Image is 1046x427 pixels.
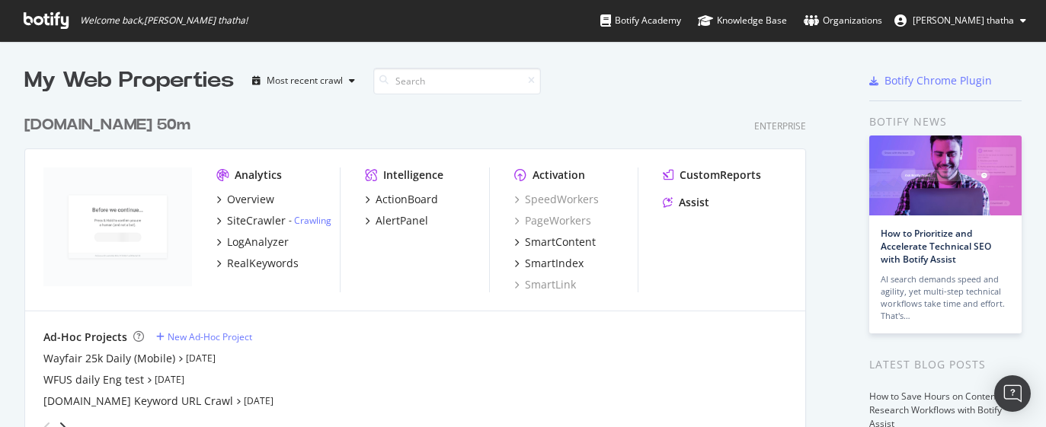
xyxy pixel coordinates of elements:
div: Analytics [235,167,282,183]
div: LogAnalyzer [227,234,289,250]
a: RealKeywords [216,256,299,271]
a: Botify Chrome Plugin [869,73,992,88]
a: How to Prioritize and Accelerate Technical SEO with Botify Assist [881,227,991,266]
span: Welcome back, [PERSON_NAME] thatha ! [80,14,248,27]
a: [DATE] [244,394,273,407]
div: Intelligence [383,167,443,183]
div: ActionBoard [376,192,438,207]
div: Ad-Hoc Projects [43,330,127,345]
img: www.wayfair.com [43,167,192,286]
a: SiteCrawler- Crawling [216,213,331,228]
div: New Ad-Hoc Project [168,330,252,343]
a: Wayfair 25k Daily (Mobile) [43,351,175,366]
div: Organizations [804,13,882,28]
div: CustomReports [680,167,761,183]
a: AlertPanel [365,213,428,228]
img: How to Prioritize and Accelerate Technical SEO with Botify Assist [869,135,1022,215]
div: Activation [533,167,585,183]
a: ActionBoard [365,192,438,207]
div: My Web Properties [24,65,234,96]
div: SmartIndex [525,256,584,271]
a: WFUS daily Eng test [43,372,144,387]
div: Botify Academy [600,13,681,28]
a: [DOMAIN_NAME] Keyword URL Crawl [43,394,233,409]
div: Botify news [869,113,1022,130]
a: [DATE] [155,373,184,386]
div: Assist [679,195,709,210]
a: New Ad-Hoc Project [156,330,252,343]
div: - [289,214,331,227]
a: Crawling [294,214,331,227]
div: Botify Chrome Plugin [884,73,992,88]
a: SmartContent [514,234,596,250]
a: SmartIndex [514,256,584,271]
button: Most recent crawl [246,69,361,93]
a: Assist [663,195,709,210]
input: Search [373,68,541,94]
div: [DOMAIN_NAME] 50m [24,114,190,136]
a: [DATE] [186,352,216,365]
div: Latest Blog Posts [869,356,1022,373]
a: [DOMAIN_NAME] 50m [24,114,197,136]
div: Most recent crawl [267,76,343,85]
div: AI search demands speed and agility, yet multi-step technical workflows take time and effort. Tha... [881,273,1010,322]
button: [PERSON_NAME] thatha [882,8,1038,33]
div: RealKeywords [227,256,299,271]
div: Knowledge Base [698,13,787,28]
a: PageWorkers [514,213,591,228]
a: SpeedWorkers [514,192,599,207]
span: kiran babu thatha [913,14,1014,27]
div: Enterprise [754,119,806,132]
div: SiteCrawler [227,213,286,228]
a: Overview [216,192,274,207]
div: SmartContent [525,234,596,250]
a: LogAnalyzer [216,234,289,250]
a: CustomReports [663,167,761,183]
div: AlertPanel [376,213,428,228]
div: Open Intercom Messenger [994,375,1031,412]
div: Overview [227,192,274,207]
a: SmartLink [514,277,576,292]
